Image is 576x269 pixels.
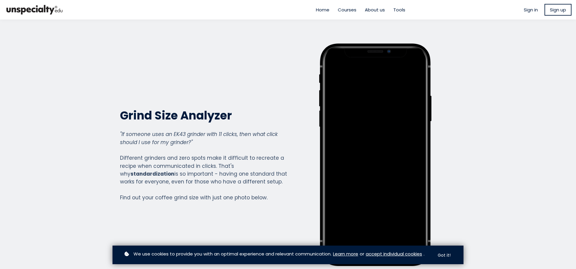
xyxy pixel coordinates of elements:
a: Learn more [333,250,358,257]
a: Tools [393,6,405,13]
a: Sign up [544,4,571,16]
a: accept individual cookies [366,250,422,257]
button: Got it! [432,249,456,261]
h2: Grind Size Analyzer [120,108,287,123]
em: "If someone uses an EK43 grinder with 11 clicks, then what click should I use for my grinder?" [120,131,278,146]
a: Courses [338,6,356,13]
span: We use cookies to provide you with an optimal experience and relevant communication. [133,250,331,257]
div: Different grinders and zero spots make it difficult to recreate a recipe when communicated in cli... [120,130,287,201]
img: bc390a18feecddb333977e298b3a00a1.png [4,2,64,17]
a: Home [316,6,329,13]
a: About us [365,6,385,13]
a: Sign in [524,6,538,13]
p: or . [123,250,429,257]
span: Sign up [550,6,566,13]
strong: standardization [130,170,174,177]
